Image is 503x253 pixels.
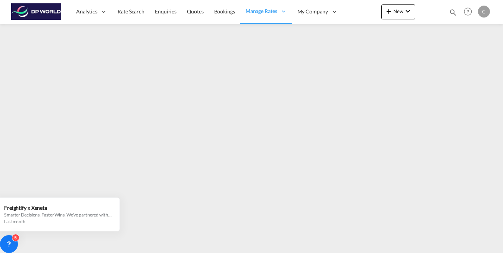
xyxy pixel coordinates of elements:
[76,8,97,15] span: Analytics
[118,8,144,15] span: Rate Search
[462,5,478,19] div: Help
[384,8,412,14] span: New
[297,8,328,15] span: My Company
[462,5,474,18] span: Help
[11,3,62,20] img: c08ca190194411f088ed0f3ba295208c.png
[478,6,490,18] div: C
[384,7,393,16] md-icon: icon-plus 400-fg
[246,7,277,15] span: Manage Rates
[155,8,176,15] span: Enquiries
[381,4,415,19] button: icon-plus 400-fgNewicon-chevron-down
[403,7,412,16] md-icon: icon-chevron-down
[449,8,457,16] md-icon: icon-magnify
[214,8,235,15] span: Bookings
[449,8,457,19] div: icon-magnify
[187,8,203,15] span: Quotes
